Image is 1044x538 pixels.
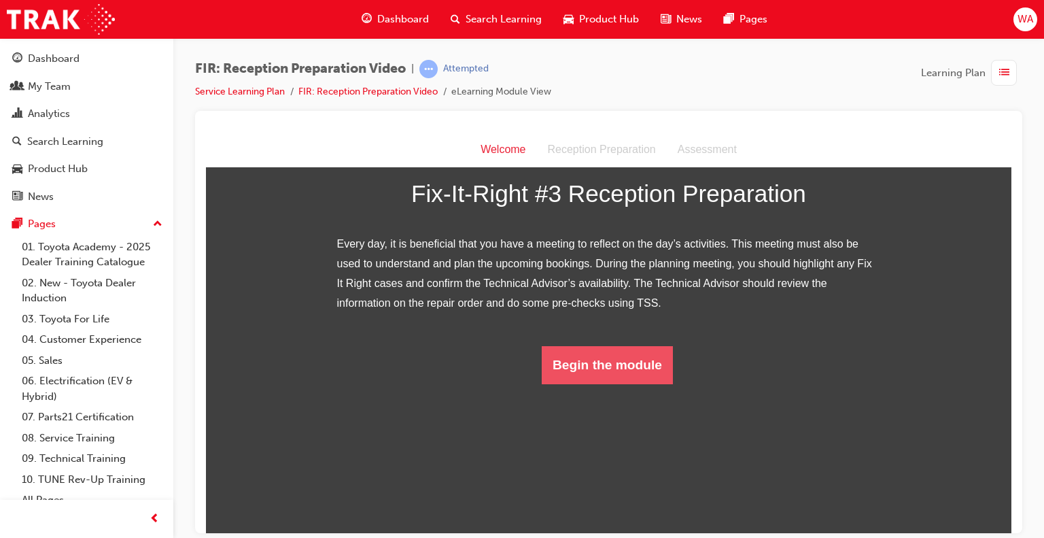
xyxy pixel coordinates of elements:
[16,309,168,330] a: 03. Toyota For Life
[921,60,1022,86] button: Learning Plan
[5,156,168,182] a: Product Hub
[12,191,22,203] span: news-icon
[5,184,168,209] a: News
[28,216,56,232] div: Pages
[411,61,414,77] span: |
[195,86,285,97] a: Service Learning Plan
[16,329,168,350] a: 04. Customer Experience
[12,136,22,148] span: search-icon
[419,60,438,78] span: learningRecordVerb_ATTEMPT-icon
[676,12,702,27] span: News
[563,11,574,28] span: car-icon
[264,7,330,27] div: Welcome
[650,5,713,33] a: news-iconNews
[28,79,71,95] div: My Team
[16,350,168,371] a: 05. Sales
[377,12,429,27] span: Dashboard
[27,134,103,150] div: Search Learning
[5,212,168,237] button: Pages
[12,108,22,120] span: chart-icon
[466,12,542,27] span: Search Learning
[451,11,460,28] span: search-icon
[16,490,168,511] a: All Pages
[351,5,440,33] a: guage-iconDashboard
[451,84,551,100] li: eLearning Module View
[153,216,162,233] span: up-icon
[28,189,54,205] div: News
[16,407,168,428] a: 07. Parts21 Certification
[362,11,372,28] span: guage-icon
[579,12,639,27] span: Product Hub
[1013,7,1037,31] button: WA
[443,63,489,75] div: Attempted
[5,129,168,154] a: Search Learning
[7,4,115,35] img: Trak
[331,7,461,27] div: Reception Preparation
[739,12,767,27] span: Pages
[724,11,734,28] span: pages-icon
[12,81,22,93] span: people-icon
[440,5,553,33] a: search-iconSearch Learning
[195,61,406,77] span: FIR: Reception Preparation Video
[131,102,675,180] p: Every day, it is beneficial that you have a meeting to reflect on the day’s activities. This meet...
[12,53,22,65] span: guage-icon
[298,86,438,97] a: FIR: Reception Preparation Video
[661,11,671,28] span: news-icon
[12,163,22,175] span: car-icon
[16,237,168,273] a: 01. Toyota Academy - 2025 Dealer Training Catalogue
[131,41,675,81] h1: Fix-It-Right #3 Reception Preparation
[713,5,778,33] a: pages-iconPages
[553,5,650,33] a: car-iconProduct Hub
[5,46,168,71] a: Dashboard
[150,511,160,528] span: prev-icon
[12,218,22,231] span: pages-icon
[5,44,168,212] button: DashboardMy TeamAnalyticsSearch LearningProduct HubNews
[921,65,986,81] span: Learning Plan
[1017,12,1033,27] span: WA
[999,65,1009,82] span: list-icon
[16,428,168,449] a: 08. Service Training
[28,161,88,177] div: Product Hub
[461,7,542,27] div: Assessment
[28,51,80,67] div: Dashboard
[16,273,168,309] a: 02. New - Toyota Dealer Induction
[16,371,168,407] a: 06. Electrification (EV & Hybrid)
[16,469,168,490] a: 10. TUNE Rev-Up Training
[28,106,70,122] div: Analytics
[5,74,168,99] a: My Team
[336,214,467,252] button: Begin the module
[5,101,168,127] a: Analytics
[16,448,168,469] a: 09. Technical Training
